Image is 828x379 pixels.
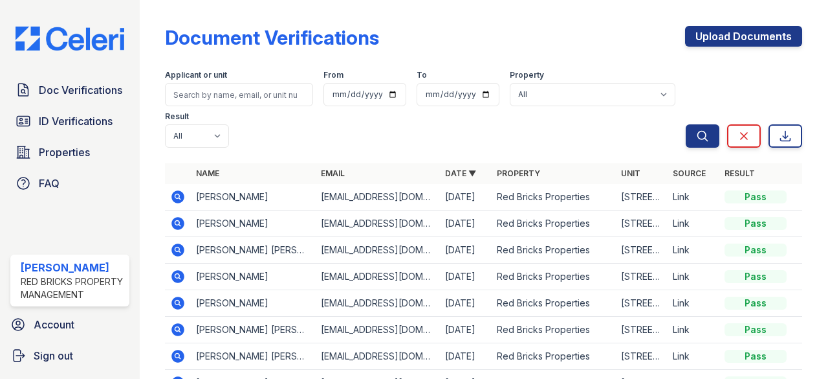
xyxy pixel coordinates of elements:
[668,290,719,317] td: Link
[616,290,668,317] td: [STREET_ADDRESS]
[10,77,129,103] a: Doc Verifications
[440,343,492,370] td: [DATE]
[668,317,719,343] td: Link
[165,26,379,49] div: Document Verifications
[321,168,345,178] a: Email
[34,317,74,332] span: Account
[417,70,427,80] label: To
[21,275,124,301] div: Red Bricks Property Management
[316,211,440,237] td: [EMAIL_ADDRESS][DOMAIN_NAME]
[316,237,440,264] td: [EMAIL_ADDRESS][DOMAIN_NAME]
[196,168,219,178] a: Name
[10,139,129,165] a: Properties
[621,168,640,178] a: Unit
[724,297,787,310] div: Pass
[191,343,315,370] td: [PERSON_NAME] [PERSON_NAME]
[10,170,129,196] a: FAQ
[616,264,668,290] td: [STREET_ADDRESS]
[492,343,616,370] td: Red Bricks Properties
[316,343,440,370] td: [EMAIL_ADDRESS][DOMAIN_NAME]
[440,237,492,264] td: [DATE]
[724,168,755,178] a: Result
[316,264,440,290] td: [EMAIL_ADDRESS][DOMAIN_NAME]
[724,244,787,257] div: Pass
[39,144,90,160] span: Properties
[165,111,189,122] label: Result
[616,184,668,211] td: [STREET_ADDRESS]
[492,237,616,264] td: Red Bricks Properties
[440,211,492,237] td: [DATE]
[191,237,315,264] td: [PERSON_NAME] [PERSON_NAME]
[616,343,668,370] td: [STREET_ADDRESS]
[724,323,787,336] div: Pass
[316,317,440,343] td: [EMAIL_ADDRESS][DOMAIN_NAME]
[668,184,719,211] td: Link
[5,312,135,338] a: Account
[39,113,113,129] span: ID Verifications
[724,350,787,363] div: Pass
[440,264,492,290] td: [DATE]
[492,290,616,317] td: Red Bricks Properties
[668,237,719,264] td: Link
[191,184,315,211] td: [PERSON_NAME]
[616,237,668,264] td: [STREET_ADDRESS]
[165,83,313,106] input: Search by name, email, or unit number
[668,343,719,370] td: Link
[34,348,73,363] span: Sign out
[668,211,719,237] td: Link
[39,176,60,191] span: FAQ
[668,264,719,290] td: Link
[440,290,492,317] td: [DATE]
[724,190,787,203] div: Pass
[492,184,616,211] td: Red Bricks Properties
[724,217,787,230] div: Pass
[685,26,802,47] a: Upload Documents
[191,211,315,237] td: [PERSON_NAME]
[191,317,315,343] td: [PERSON_NAME] [PERSON_NAME]
[316,290,440,317] td: [EMAIL_ADDRESS][DOMAIN_NAME]
[191,290,315,317] td: [PERSON_NAME]
[616,211,668,237] td: [STREET_ADDRESS]
[492,317,616,343] td: Red Bricks Properties
[616,317,668,343] td: [STREET_ADDRESS]
[440,317,492,343] td: [DATE]
[492,264,616,290] td: Red Bricks Properties
[724,270,787,283] div: Pass
[21,260,124,275] div: [PERSON_NAME]
[39,82,122,98] span: Doc Verifications
[5,343,135,369] a: Sign out
[440,184,492,211] td: [DATE]
[10,108,129,134] a: ID Verifications
[5,27,135,51] img: CE_Logo_Blue-a8612792a0a2168367f1c8372b55b34899dd931a85d93a1a3d3e32e68fde9ad4.png
[492,211,616,237] td: Red Bricks Properties
[323,70,343,80] label: From
[191,264,315,290] td: [PERSON_NAME]
[510,70,544,80] label: Property
[445,168,476,178] a: Date ▼
[673,168,706,178] a: Source
[497,168,540,178] a: Property
[316,184,440,211] td: [EMAIL_ADDRESS][DOMAIN_NAME]
[165,70,227,80] label: Applicant or unit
